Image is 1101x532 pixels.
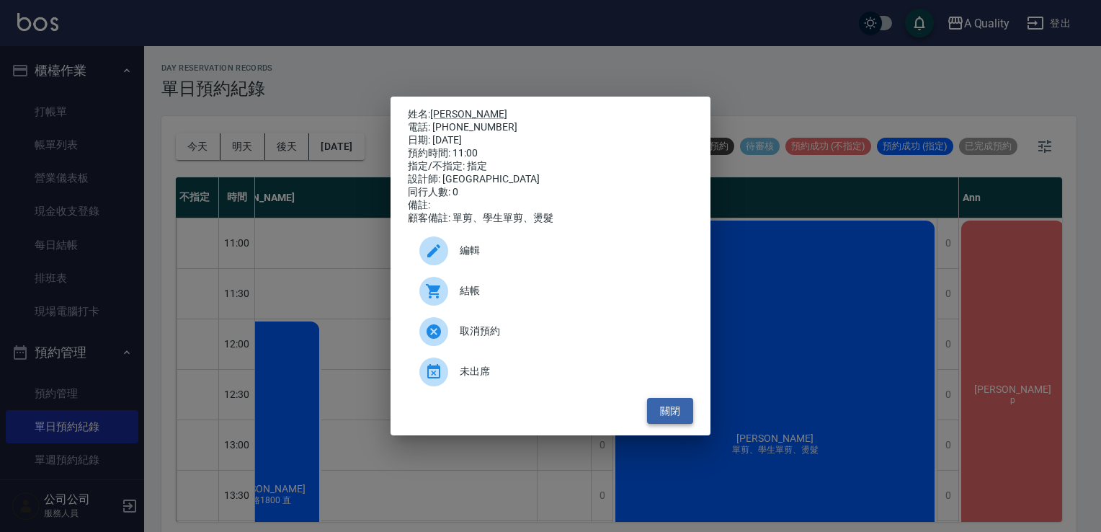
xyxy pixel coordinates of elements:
span: 結帳 [460,283,682,298]
div: 取消預約 [408,311,693,352]
a: 結帳 [408,271,693,311]
div: 未出席 [408,352,693,392]
div: 編輯 [408,231,693,271]
span: 編輯 [460,243,682,258]
span: 取消預約 [460,324,682,339]
div: 設計師: [GEOGRAPHIC_DATA] [408,173,693,186]
p: 姓名: [408,108,693,121]
div: 預約時間: 11:00 [408,147,693,160]
a: [PERSON_NAME] [430,108,507,120]
div: 備註: [408,199,693,212]
button: 關閉 [647,398,693,425]
span: 未出席 [460,364,682,379]
div: 指定/不指定: 指定 [408,160,693,173]
div: 顧客備註: 單剪、學生單剪、燙髮 [408,212,693,225]
div: 電話: [PHONE_NUMBER] [408,121,693,134]
div: 日期: [DATE] [408,134,693,147]
div: 同行人數: 0 [408,186,693,199]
